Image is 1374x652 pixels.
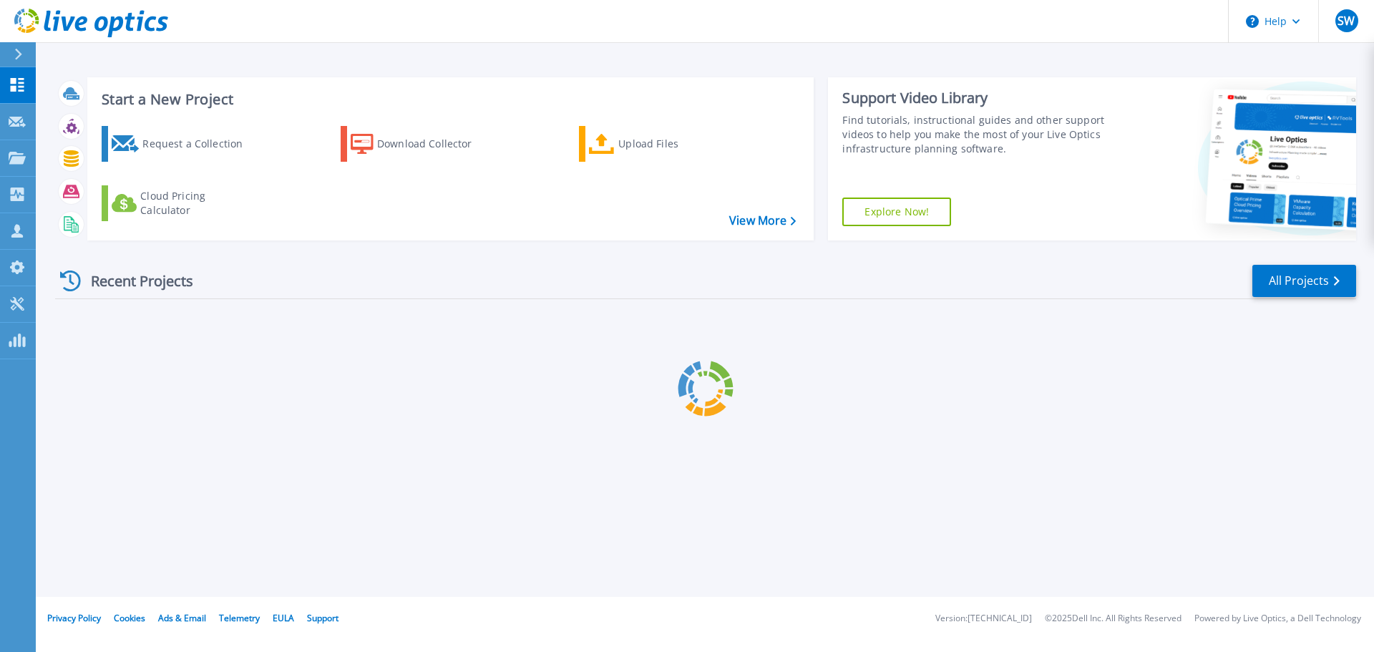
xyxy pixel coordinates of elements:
li: Powered by Live Optics, a Dell Technology [1194,614,1361,623]
a: Telemetry [219,612,260,624]
a: Ads & Email [158,612,206,624]
a: Download Collector [341,126,500,162]
a: Privacy Policy [47,612,101,624]
a: Cloud Pricing Calculator [102,185,261,221]
div: Upload Files [618,130,733,158]
li: © 2025 Dell Inc. All Rights Reserved [1045,614,1181,623]
a: Support [307,612,338,624]
div: Cloud Pricing Calculator [140,189,255,218]
a: Request a Collection [102,126,261,162]
a: Cookies [114,612,145,624]
a: Upload Files [579,126,739,162]
li: Version: [TECHNICAL_ID] [935,614,1032,623]
div: Support Video Library [842,89,1111,107]
div: Find tutorials, instructional guides and other support videos to help you make the most of your L... [842,113,1111,156]
div: Request a Collection [142,130,257,158]
a: Explore Now! [842,198,951,226]
a: EULA [273,612,294,624]
a: View More [729,214,796,228]
a: All Projects [1252,265,1356,297]
div: Recent Projects [55,263,213,298]
h3: Start a New Project [102,92,796,107]
div: Download Collector [377,130,492,158]
span: SW [1338,15,1355,26]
